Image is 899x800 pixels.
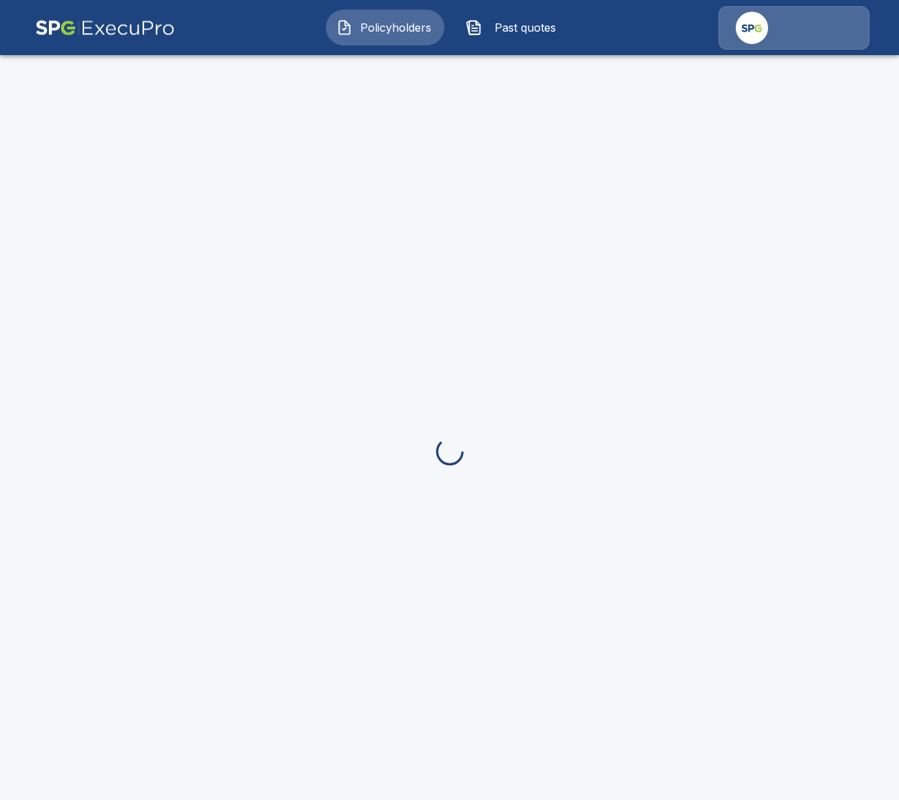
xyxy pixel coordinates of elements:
img: Agency Icon [736,12,768,44]
button: Policyholders IconPolicyholders [326,10,444,45]
span: Past quotes [488,19,564,36]
span: Policyholders [358,19,434,36]
img: Past quotes Icon [466,19,482,36]
a: Agency Icon [719,6,869,50]
img: Policyholders Icon [336,19,353,36]
img: AA Logo [35,6,175,50]
button: Past quotes IconPast quotes [455,10,574,45]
